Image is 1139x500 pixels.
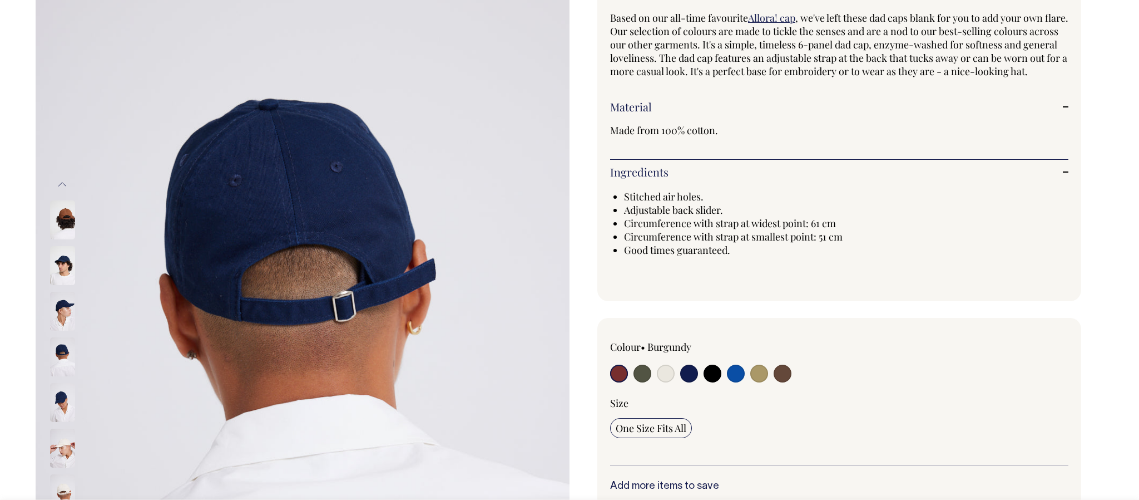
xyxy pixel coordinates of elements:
[54,172,71,197] button: Previous
[616,421,686,435] span: One Size Fits All
[610,100,1068,114] a: Material
[610,418,692,438] input: One Size Fits All
[641,340,645,354] span: •
[610,481,1068,492] h6: Add more items to save
[50,246,75,285] img: dark-navy
[624,203,723,217] span: Adjustable back slider.
[610,340,794,354] div: Colour
[50,292,75,331] img: dark-navy
[748,11,795,24] a: Allora! cap
[610,124,718,137] span: Made from 100% cotton.
[610,11,1068,78] span: , we've left these dad caps blank for you to add your own flare. Our selection of colours are mad...
[610,165,1068,179] a: Ingredients
[624,190,704,203] span: Stitched air holes.
[610,11,748,24] span: Based on our all-time favourite
[624,243,730,257] span: Good times guaranteed.
[647,340,691,354] label: Burgundy
[50,200,75,239] img: chocolate
[610,396,1068,410] div: Size
[50,383,75,422] img: dark-navy
[624,230,843,243] span: Circumference with strap at smallest point: 51 cm
[624,217,836,230] span: Circumference with strap at widest point: 61 cm
[50,429,75,468] img: natural
[50,337,75,376] img: dark-navy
